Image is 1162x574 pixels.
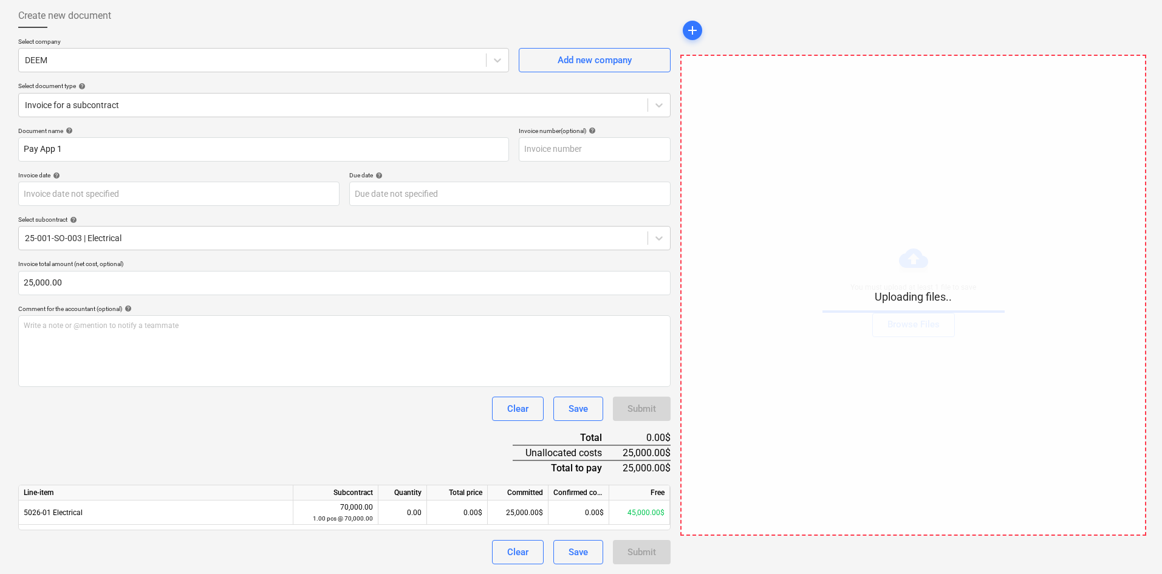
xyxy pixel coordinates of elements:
[513,431,621,445] div: Total
[18,82,671,90] div: Select document type
[18,271,671,295] input: Invoice total amount (net cost, optional)
[513,460,621,475] div: Total to pay
[19,485,293,501] div: Line-item
[685,23,700,38] span: add
[513,445,621,460] div: Unallocated costs
[378,485,427,501] div: Quantity
[553,397,603,421] button: Save
[76,83,86,90] span: help
[67,216,77,224] span: help
[558,52,632,68] div: Add new company
[680,55,1146,536] div: Uploading files..You must upload at least 1 file to saveBrowse Files
[50,172,60,179] span: help
[569,544,588,560] div: Save
[427,501,488,525] div: 0.00$
[488,485,549,501] div: Committed
[609,501,670,525] div: 45,000.00$
[349,171,671,179] div: Due date
[549,501,609,525] div: 0.00$
[586,127,596,134] span: help
[507,544,528,560] div: Clear
[18,305,671,313] div: Comment for the accountant (optional)
[621,460,671,475] div: 25,000.00$
[18,38,509,48] p: Select company
[549,485,609,501] div: Confirmed costs
[298,502,373,524] div: 70,000.00
[18,171,340,179] div: Invoice date
[373,172,383,179] span: help
[492,540,544,564] button: Clear
[609,485,670,501] div: Free
[1101,516,1162,574] iframe: Chat Widget
[122,305,132,312] span: help
[569,401,588,417] div: Save
[553,540,603,564] button: Save
[507,401,528,417] div: Clear
[18,137,509,162] input: Document name
[18,216,671,224] div: Select subcontract
[519,127,671,135] div: Invoice number (optional)
[293,485,378,501] div: Subcontract
[18,127,509,135] div: Document name
[313,515,373,522] small: 1.00 pcs @ 70,000.00
[383,501,422,525] div: 0.00
[488,501,549,525] div: 25,000.00$
[18,182,340,206] input: Invoice date not specified
[519,137,671,162] input: Invoice number
[519,48,671,72] button: Add new company
[822,290,1005,304] p: Uploading files..
[427,485,488,501] div: Total price
[621,445,671,460] div: 25,000.00$
[349,182,671,206] input: Due date not specified
[18,260,671,270] p: Invoice total amount (net cost, optional)
[63,127,73,134] span: help
[621,431,671,445] div: 0.00$
[24,508,83,517] span: 5026-01 Electrical
[492,397,544,421] button: Clear
[18,9,111,23] span: Create new document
